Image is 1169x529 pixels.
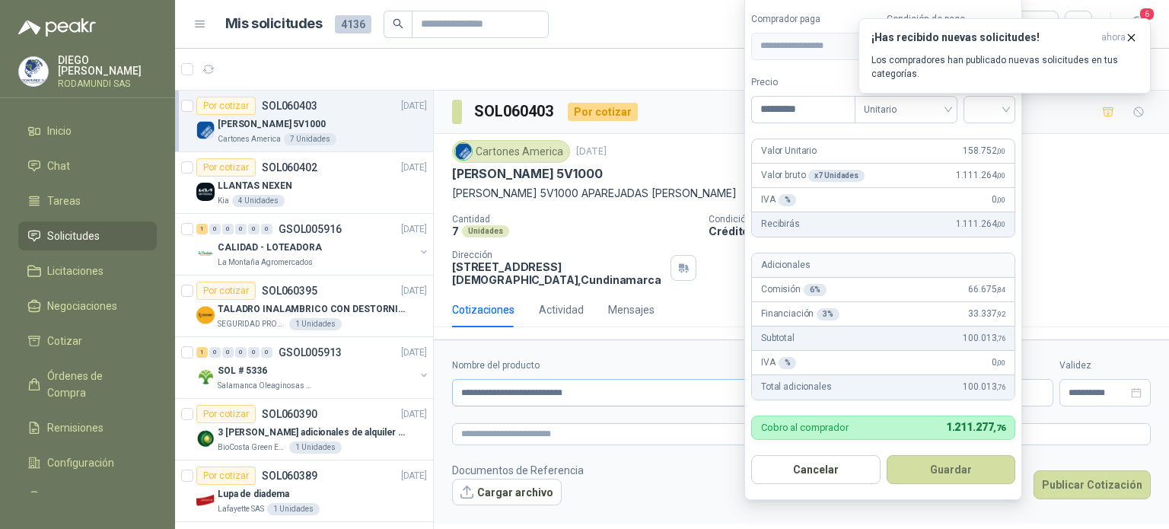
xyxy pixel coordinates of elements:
[779,357,797,369] div: %
[761,193,796,207] p: IVA
[218,117,326,132] p: [PERSON_NAME] 5V1000
[751,75,855,90] label: Precio
[996,359,1005,367] span: ,00
[18,292,157,320] a: Negociaciones
[18,448,157,477] a: Configuración
[393,18,403,29] span: search
[761,355,796,370] p: IVA
[779,194,797,206] div: %
[196,467,256,485] div: Por cotizar
[817,308,839,320] div: 3 %
[196,368,215,386] img: Company Logo
[47,368,142,401] span: Órdenes de Compra
[248,347,260,358] div: 0
[18,327,157,355] a: Cotizar
[262,409,317,419] p: SOL060390
[196,343,430,392] a: 1 0 0 0 0 0 GSOL005913[DATE] Company LogoSOL # 5336Salamanca Oleaginosas SAS
[47,333,82,349] span: Cotizar
[47,263,104,279] span: Licitaciones
[761,217,800,231] p: Recibirás
[196,244,215,263] img: Company Logo
[58,55,157,76] p: DIEGO [PERSON_NAME]
[47,419,104,436] span: Remisiones
[452,140,570,163] div: Cartones America
[18,362,157,407] a: Órdenes de Compra
[452,225,459,237] p: 7
[996,171,1005,180] span: ,00
[218,380,314,392] p: Salamanca Oleaginosas SAS
[218,179,291,193] p: LLANTAS NEXEN
[761,258,810,272] p: Adicionales
[452,260,664,286] p: [STREET_ADDRESS] [DEMOGRAPHIC_DATA] , Cundinamarca
[452,166,602,182] p: [PERSON_NAME] 5V1000
[218,195,229,207] p: Kia
[47,454,114,471] span: Configuración
[218,487,289,502] p: Lupa de diadema
[1123,11,1151,38] button: 6
[946,421,1005,433] span: 1.211.277
[1101,31,1126,44] span: ahora
[871,53,1138,81] p: Los compradores han publicado nuevas solicitudes en tus categorías.
[996,334,1005,343] span: ,76
[963,380,1005,394] span: 100.013
[262,285,317,296] p: SOL060395
[956,168,1005,183] span: 1.111.264
[804,284,827,296] div: 6 %
[175,399,433,460] a: Por cotizarSOL060390[DATE] Company Logo3 [PERSON_NAME] adicionales de alquiler de andamiosBioCost...
[992,379,1053,406] p: $ 0,00
[761,144,817,158] p: Valor Unitario
[196,282,256,300] div: Por cotizar
[196,224,208,234] div: 1
[761,168,865,183] p: Valor bruto
[462,225,509,237] div: Unidades
[289,318,342,330] div: 1 Unidades
[539,301,584,318] div: Actividad
[18,483,157,512] a: Manuales y ayuda
[218,302,407,317] p: TALADRO INALAMBRICO CON DESTORNILLADOR DE ESTRIA
[175,152,433,214] a: Por cotizarSOL060402[DATE] Company LogoLLANTAS NEXENKia4 Unidades
[401,284,427,298] p: [DATE]
[401,161,427,175] p: [DATE]
[47,298,117,314] span: Negociaciones
[218,133,281,145] p: Cartones America
[218,364,267,378] p: SOL # 5336
[222,224,234,234] div: 0
[996,310,1005,318] span: ,92
[47,123,72,139] span: Inicio
[761,422,849,432] p: Cobro al comprador
[284,133,336,145] div: 7 Unidades
[887,455,1016,484] button: Guardar
[196,97,256,115] div: Por cotizar
[474,100,556,123] h3: SOL060403
[455,143,472,160] img: Company Logo
[19,57,48,86] img: Company Logo
[261,347,272,358] div: 0
[963,144,1005,158] span: 158.752
[996,147,1005,155] span: ,00
[262,100,317,111] p: SOL060403
[235,347,247,358] div: 0
[218,318,286,330] p: SEGURIDAD PROVISER LTDA
[232,195,285,207] div: 4 Unidades
[209,347,221,358] div: 0
[196,158,256,177] div: Por cotizar
[761,331,795,346] p: Subtotal
[996,383,1005,391] span: ,76
[996,196,1005,204] span: ,00
[452,301,514,318] div: Cotizaciones
[47,489,134,506] span: Manuales y ayuda
[196,121,215,139] img: Company Logo
[963,331,1005,346] span: 100.013
[1034,470,1151,499] button: Publicar Cotización
[196,183,215,201] img: Company Logo
[261,224,272,234] div: 0
[196,220,430,269] a: 1 0 0 0 0 0 GSOL005916[DATE] Company LogoCALIDAD - LOTEADORALa Montaña Agromercados
[608,301,655,318] div: Mensajes
[235,224,247,234] div: 0
[218,441,286,454] p: BioCosta Green Energy S.A.S
[761,307,839,321] p: Financiación
[267,503,320,515] div: 1 Unidades
[401,346,427,360] p: [DATE]
[576,145,607,159] p: [DATE]
[47,193,81,209] span: Tareas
